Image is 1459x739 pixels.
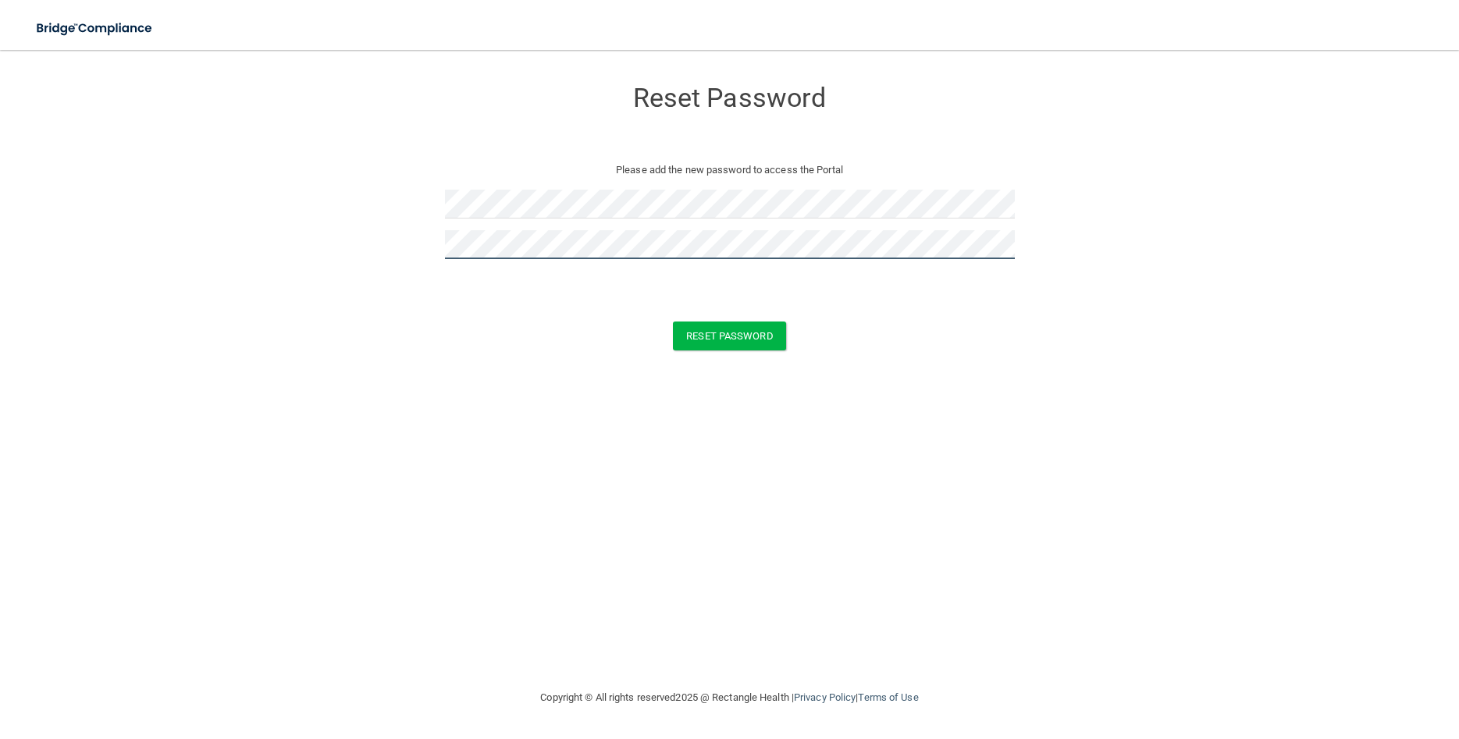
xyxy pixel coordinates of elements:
a: Privacy Policy [794,691,856,703]
h3: Reset Password [445,83,1015,112]
a: Terms of Use [858,691,918,703]
button: Reset Password [673,322,785,350]
p: Please add the new password to access the Portal [457,161,1003,179]
img: bridge_compliance_login_screen.278c3ca4.svg [23,12,167,44]
div: Copyright © All rights reserved 2025 @ Rectangle Health | | [445,673,1015,723]
iframe: Drift Widget Chat Controller [1189,628,1440,691]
